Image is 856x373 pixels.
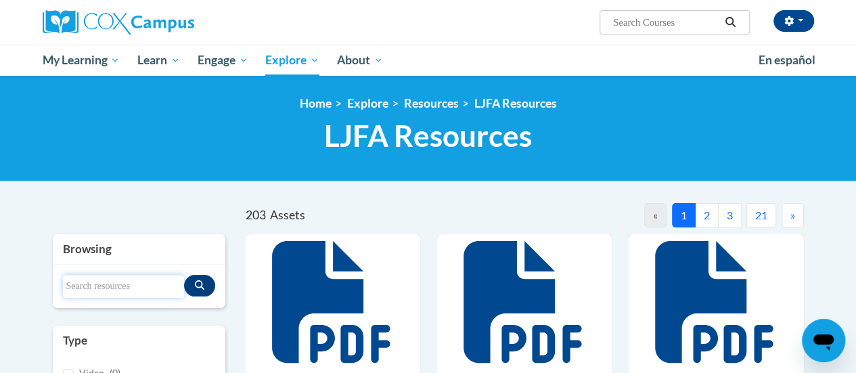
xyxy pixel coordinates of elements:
a: Explore [347,96,388,110]
button: 3 [718,203,742,227]
h3: Type [63,332,215,349]
span: » [790,209,795,221]
button: 1 [672,203,696,227]
span: 203 [246,208,266,222]
img: Cox Campus [43,10,194,35]
a: Resources [404,96,459,110]
a: LJFA Resources [474,96,557,110]
button: 21 [746,203,776,227]
button: Account Settings [773,10,814,32]
a: Cox Campus [43,10,286,35]
span: My Learning [42,52,120,68]
div: Main menu [32,45,824,76]
iframe: Button to launch messaging window [802,319,845,362]
span: LJFA Resources [324,118,532,154]
span: About [337,52,383,68]
a: About [328,45,392,76]
a: My Learning [34,45,129,76]
h3: Browsing [63,241,215,257]
span: Explore [265,52,319,68]
a: Learn [129,45,189,76]
nav: Pagination Navigation [524,203,804,227]
a: Home [300,96,332,110]
button: Search [720,14,740,30]
span: Engage [198,52,248,68]
a: En español [750,46,824,74]
input: Search resources [63,275,184,298]
span: En español [759,53,815,67]
span: Assets [270,208,305,222]
button: 2 [695,203,719,227]
button: Search resources [184,275,215,297]
span: Learn [137,52,180,68]
input: Search Courses [612,14,720,30]
button: Next [782,203,804,227]
a: Engage [189,45,257,76]
a: Explore [256,45,328,76]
